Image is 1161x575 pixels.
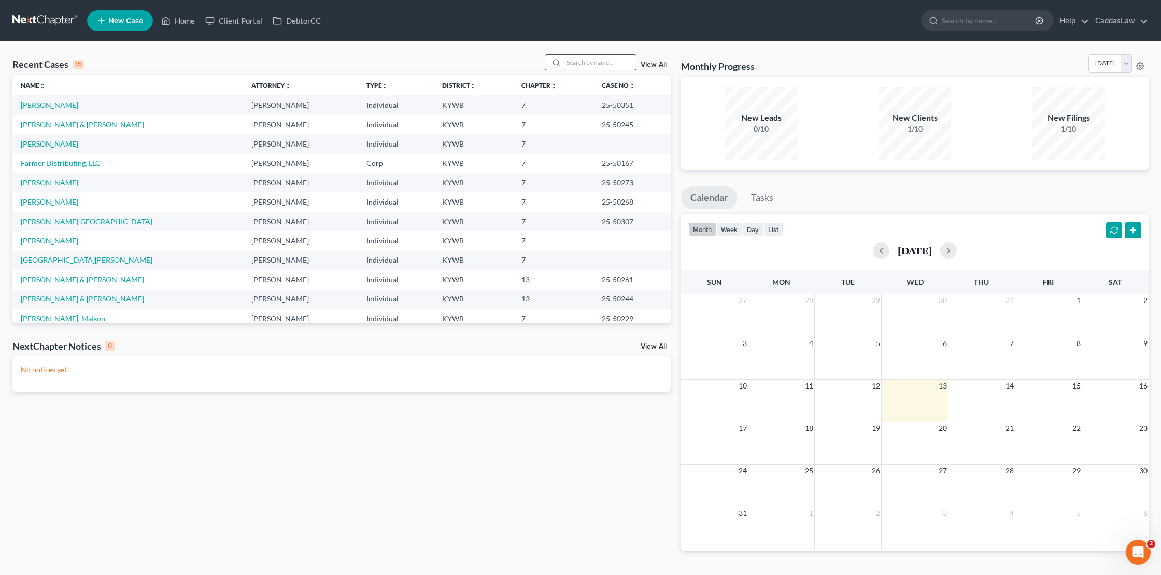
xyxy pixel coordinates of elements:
td: 7 [513,154,593,173]
span: 2 [1142,294,1149,307]
i: unfold_more [382,83,388,89]
td: [PERSON_NAME] [243,251,358,270]
span: 29 [871,294,881,307]
td: Corp [358,154,434,173]
td: 25-50244 [593,290,671,309]
span: 14 [1004,380,1015,392]
td: KYWB [434,134,513,153]
a: [PERSON_NAME] & [PERSON_NAME] [21,294,144,303]
td: KYWB [434,212,513,231]
td: Individual [358,309,434,328]
span: 16 [1138,380,1149,392]
td: KYWB [434,192,513,211]
input: Search by name... [942,11,1037,30]
a: Nameunfold_more [21,81,46,89]
td: 25-50273 [593,173,671,192]
td: 25-50229 [593,309,671,328]
a: [PERSON_NAME] [21,178,78,187]
a: [PERSON_NAME][GEOGRAPHIC_DATA] [21,217,152,226]
div: NextChapter Notices [12,340,115,352]
span: 17 [738,422,748,435]
td: Individual [358,251,434,270]
span: 2 [1147,540,1155,548]
td: 13 [513,290,593,309]
span: 18 [804,422,814,435]
span: 4 [808,337,814,350]
span: 1 [1075,294,1082,307]
td: Individual [358,231,434,250]
a: [PERSON_NAME] & [PERSON_NAME] [21,120,144,129]
a: Districtunfold_more [442,81,476,89]
td: [PERSON_NAME] [243,134,358,153]
span: 2 [875,507,881,520]
a: Help [1054,11,1089,30]
span: 31 [738,507,748,520]
td: 25-50351 [593,95,671,114]
td: KYWB [434,270,513,289]
span: 20 [938,422,948,435]
td: KYWB [434,95,513,114]
span: 28 [804,294,814,307]
div: New Filings [1032,112,1105,124]
a: Attorneyunfold_more [251,81,291,89]
div: 0 [105,341,115,351]
span: 28 [1004,465,1015,477]
td: 25-50245 [593,115,671,134]
td: 7 [513,192,593,211]
span: 23 [1138,422,1149,435]
td: Individual [358,134,434,153]
h2: [DATE] [898,245,932,256]
td: [PERSON_NAME] [243,212,358,231]
span: 31 [1004,294,1015,307]
td: Individual [358,270,434,289]
span: 9 [1142,337,1149,350]
a: [PERSON_NAME] [21,236,78,245]
iframe: Intercom live chat [1126,540,1151,565]
i: unfold_more [39,83,46,89]
a: [PERSON_NAME] [21,100,78,109]
a: Tasks [742,186,783,209]
span: 4 [1009,507,1015,520]
span: Sat [1109,278,1122,286]
td: KYWB [434,251,513,270]
td: [PERSON_NAME] [243,173,358,192]
span: Fri [1043,278,1054,286]
td: 25-50261 [593,270,671,289]
span: New Case [108,17,143,25]
td: KYWB [434,309,513,328]
span: 8 [1075,337,1082,350]
td: 25-50268 [593,192,671,211]
span: 1 [808,507,814,520]
i: unfold_more [285,83,291,89]
a: Case Nounfold_more [602,81,635,89]
td: 7 [513,95,593,114]
td: [PERSON_NAME] [243,309,358,328]
span: 19 [871,422,881,435]
a: [PERSON_NAME] [21,197,78,206]
input: Search by name... [563,55,636,70]
td: 25-50167 [593,154,671,173]
a: View All [641,343,667,350]
h3: Monthly Progress [681,60,755,73]
span: 10 [738,380,748,392]
i: unfold_more [629,83,635,89]
span: 11 [804,380,814,392]
td: 7 [513,231,593,250]
a: DebtorCC [267,11,326,30]
span: 6 [942,337,948,350]
span: Mon [772,278,790,286]
td: KYWB [434,154,513,173]
td: 7 [513,212,593,231]
a: CaddasLaw [1090,11,1148,30]
span: 13 [938,380,948,392]
td: [PERSON_NAME] [243,95,358,114]
span: 27 [938,465,948,477]
div: New Leads [725,112,798,124]
a: Client Portal [200,11,267,30]
span: 6 [1142,507,1149,520]
a: View All [641,61,667,68]
span: Tue [841,278,855,286]
a: [PERSON_NAME], Maison [21,314,105,323]
span: 30 [1138,465,1149,477]
td: 25-50307 [593,212,671,231]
